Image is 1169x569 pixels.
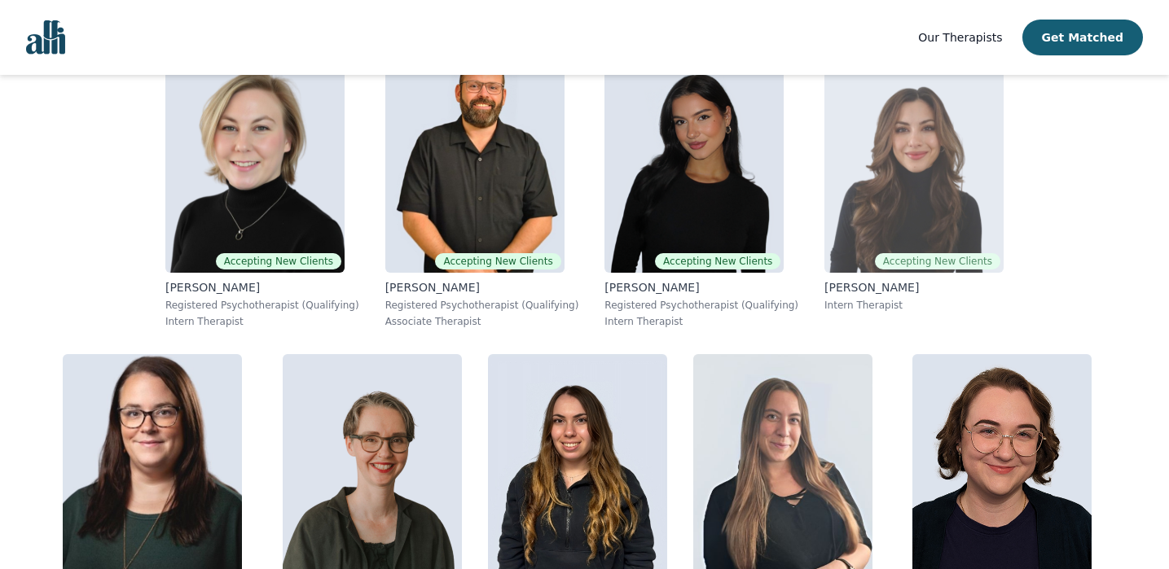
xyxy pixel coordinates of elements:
p: [PERSON_NAME] [824,279,1004,295]
p: Associate Therapist [385,315,579,328]
span: Accepting New Clients [655,253,780,269]
p: [PERSON_NAME] [165,279,359,295]
span: Our Therapists [918,31,1002,44]
img: Jocelyn_Crawford [165,38,345,273]
a: Jocelyn_CrawfordAccepting New Clients[PERSON_NAME]Registered Psychotherapist (Qualifying)Intern T... [152,25,372,341]
span: Accepting New Clients [875,253,1000,269]
img: Josh_Cadieux [385,38,565,273]
p: Intern Therapist [824,299,1004,312]
p: Intern Therapist [604,315,798,328]
a: Josh_CadieuxAccepting New Clients[PERSON_NAME]Registered Psychotherapist (Qualifying)Associate Th... [372,25,592,341]
img: alli logo [26,20,65,55]
span: Accepting New Clients [435,253,560,269]
img: Alyssa_Tweedie [604,38,784,273]
img: Saba_Salemi [824,38,1004,273]
a: Saba_SalemiAccepting New Clients[PERSON_NAME]Intern Therapist [811,25,1017,341]
p: [PERSON_NAME] [604,279,798,295]
a: Alyssa_TweedieAccepting New Clients[PERSON_NAME]Registered Psychotherapist (Qualifying)Intern The... [591,25,811,341]
button: Get Matched [1022,20,1143,55]
p: Registered Psychotherapist (Qualifying) [165,299,359,312]
p: [PERSON_NAME] [385,279,579,295]
a: Our Therapists [918,28,1002,47]
p: Registered Psychotherapist (Qualifying) [385,299,579,312]
span: Accepting New Clients [216,253,341,269]
p: Registered Psychotherapist (Qualifying) [604,299,798,312]
p: Intern Therapist [165,315,359,328]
